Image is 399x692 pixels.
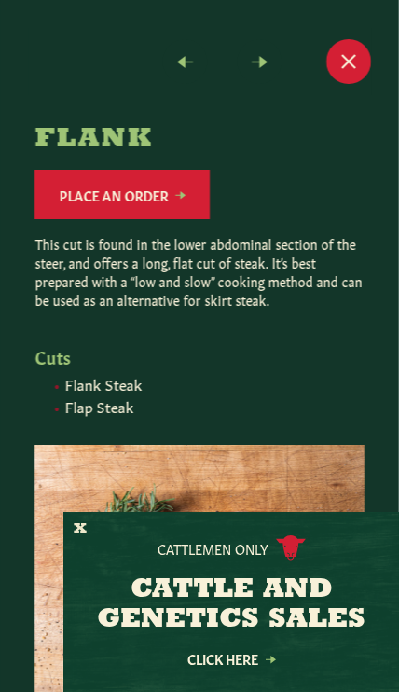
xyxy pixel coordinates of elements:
a: Click Here [147,653,315,665]
button: Close modal [326,39,371,84]
p: Cattlemen Only [158,539,268,558]
li: Flap Steak [64,396,364,415]
h5: Cuts [34,346,364,367]
li: Flank Steak [64,374,364,393]
h2: Flank [34,125,364,155]
img: cattle-icon.svg [276,535,306,561]
p: This cut is found in the lower abdominal section of the steer, and offers a long, flat cut of ste... [34,234,364,309]
a: Place an Order [34,170,210,219]
h3: CATTLE AND GENETICS SALES [87,575,376,635]
button: X [74,519,87,539]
